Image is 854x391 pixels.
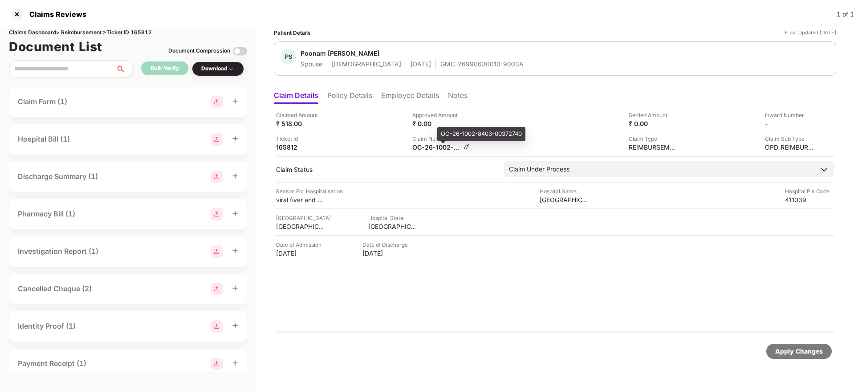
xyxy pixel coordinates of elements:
span: plus [232,285,238,291]
div: Settled Amount [629,111,678,119]
li: Policy Details [327,91,372,104]
span: plus [232,210,238,216]
div: Spouse [301,60,322,68]
div: [DEMOGRAPHIC_DATA] [332,60,401,68]
div: Payment Receipt (1) [18,358,86,369]
div: Ticket Id [276,134,325,143]
div: Approved Amount [412,111,461,119]
div: 1 of 1 [837,9,854,19]
div: 411039 [785,195,834,204]
img: svg+xml;base64,PHN2ZyBpZD0iR3JvdXBfMjg4MTMiIGRhdGEtbmFtZT0iR3JvdXAgMjg4MTMiIHhtbG5zPSJodHRwOi8vd3... [211,283,223,295]
div: [DATE] [362,249,411,257]
img: svg+xml;base64,PHN2ZyBpZD0iR3JvdXBfMjg4MTMiIGRhdGEtbmFtZT0iR3JvdXAgMjg4MTMiIHhtbG5zPSJodHRwOi8vd3... [211,96,223,108]
div: OPD_REIMBURSEMENT [765,143,814,151]
div: Patient Details [274,29,311,37]
div: OC-26-1002-8403-00372740 [437,127,525,141]
img: svg+xml;base64,PHN2ZyBpZD0iR3JvdXBfMjg4MTMiIGRhdGEtbmFtZT0iR3JvdXAgMjg4MTMiIHhtbG5zPSJodHRwOi8vd3... [211,245,223,258]
button: search [115,60,134,78]
li: Claim Details [274,91,318,104]
span: plus [232,173,238,179]
img: svg+xml;base64,PHN2ZyBpZD0iRHJvcGRvd24tMzJ4MzIiIHhtbG5zPSJodHRwOi8vd3d3LnczLm9yZy8yMDAwL3N2ZyIgd2... [228,65,235,73]
div: Claims Dashboard > Reimbursement > Ticket ID 165812 [9,29,247,37]
span: plus [232,248,238,254]
div: Claim Under Process [509,164,569,174]
span: plus [232,135,238,142]
div: Hospital Bill (1) [18,134,70,145]
span: search [115,65,134,73]
img: svg+xml;base64,PHN2ZyBpZD0iR3JvdXBfMjg4MTMiIGRhdGEtbmFtZT0iR3JvdXAgMjg4MTMiIHhtbG5zPSJodHRwOi8vd3... [211,208,223,220]
div: 165812 [276,143,325,151]
div: [DATE] [276,249,325,257]
div: viral fiver and body pian [276,195,325,204]
div: Document Compression [168,47,230,55]
div: [GEOGRAPHIC_DATA] [276,222,325,231]
div: Investigation Report (1) [18,246,98,257]
div: [GEOGRAPHIC_DATA] [276,214,331,222]
div: Claim Type [629,134,678,143]
div: [GEOGRAPHIC_DATA] [540,195,589,204]
div: Download [201,65,235,73]
div: [GEOGRAPHIC_DATA] [368,222,417,231]
div: Hospital Pin Code [785,187,834,195]
div: OC-26-1002-8403-00372740 [412,143,461,151]
img: downArrowIcon [820,165,829,174]
img: svg+xml;base64,PHN2ZyBpZD0iR3JvdXBfMjg4MTMiIGRhdGEtbmFtZT0iR3JvdXAgMjg4MTMiIHhtbG5zPSJodHRwOi8vd3... [211,133,223,146]
div: Inward Number [765,111,814,119]
div: GMC-26990630010-9003A [440,60,524,68]
div: Claims Reviews [24,10,86,19]
div: Hospital State [368,214,417,222]
img: svg+xml;base64,PHN2ZyBpZD0iR3JvdXBfMjg4MTMiIGRhdGEtbmFtZT0iR3JvdXAgMjg4MTMiIHhtbG5zPSJodHRwOi8vd3... [211,320,223,333]
div: [DATE] [411,60,431,68]
div: - [765,119,814,128]
div: Apply Changes [775,346,823,356]
div: Poonam [PERSON_NAME] [301,49,379,57]
li: Notes [448,91,468,104]
div: ₹ 0.00 [412,119,461,128]
h1: Document List [9,37,102,57]
img: svg+xml;base64,PHN2ZyBpZD0iRWRpdC0zMngzMiIgeG1sbnM9Imh0dHA6Ly93d3cudzMub3JnLzIwMDAvc3ZnIiB3aWR0aD... [464,143,471,150]
div: REIMBURSEMENT [629,143,678,151]
div: PS [281,49,296,65]
div: Claim Form (1) [18,96,67,107]
span: plus [232,322,238,329]
div: Reason For Hospitalisation [276,187,343,195]
div: Claim Sub Type [765,134,814,143]
div: Claim Status [276,165,495,174]
img: svg+xml;base64,PHN2ZyBpZD0iR3JvdXBfMjg4MTMiIGRhdGEtbmFtZT0iR3JvdXAgMjg4MTMiIHhtbG5zPSJodHRwOi8vd3... [211,171,223,183]
img: svg+xml;base64,PHN2ZyBpZD0iVG9nZ2xlLTMyeDMyIiB4bWxucz0iaHR0cDovL3d3dy53My5vcmcvMjAwMC9zdmciIHdpZH... [233,44,247,58]
div: ₹ 518.00 [276,119,325,128]
img: svg+xml;base64,PHN2ZyBpZD0iR3JvdXBfMjg4MTMiIGRhdGEtbmFtZT0iR3JvdXAgMjg4MTMiIHhtbG5zPSJodHRwOi8vd3... [211,358,223,370]
div: Date of Discharge [362,240,411,249]
div: Cancelled Cheque (2) [18,283,92,294]
li: Employee Details [381,91,439,104]
div: Bulk Verify [150,64,179,73]
div: Date of Admission [276,240,325,249]
div: Pharmacy Bill (1) [18,208,75,220]
div: Hospital Name [540,187,589,195]
div: *Last Updated [DATE] [784,29,836,37]
span: plus [232,98,238,104]
div: Claim Number [412,134,471,143]
span: plus [232,360,238,366]
div: Claimed Amount [276,111,325,119]
div: ₹ 0.00 [629,119,678,128]
div: Identity Proof (1) [18,321,76,332]
div: Discharge Summary (1) [18,171,98,182]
